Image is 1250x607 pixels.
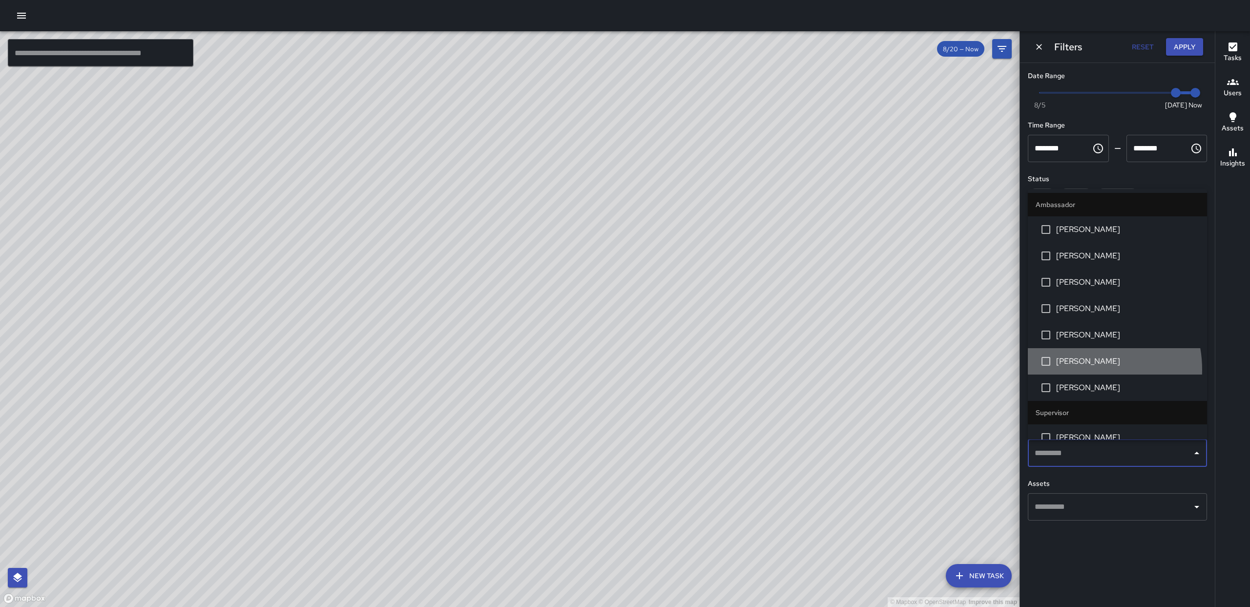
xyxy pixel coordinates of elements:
h6: Insights [1220,158,1245,169]
span: [PERSON_NAME] [1056,224,1199,235]
button: Choose time, selected time is 11:59 PM [1187,139,1206,158]
button: Dismiss [1032,40,1046,54]
li: Supervisor [1028,401,1207,424]
span: 8/5 [1034,100,1045,110]
h6: Assets [1028,479,1207,489]
button: Insights [1215,141,1250,176]
span: [PERSON_NAME] [1056,356,1199,367]
h6: Time Range [1028,120,1207,131]
span: [PERSON_NAME] [1056,432,1199,443]
span: [PERSON_NAME] [1056,303,1199,314]
h6: Tasks [1224,53,1242,63]
h6: Date Range [1028,71,1207,82]
h6: Assets [1222,123,1244,134]
button: Close [1190,446,1204,460]
span: [PERSON_NAME] [1056,329,1199,341]
span: [DATE] [1165,100,1187,110]
button: Assets [1215,105,1250,141]
button: Apply [1166,38,1203,56]
h6: Users [1224,88,1242,99]
button: Reset [1127,38,1158,56]
button: Choose time, selected time is 12:00 AM [1088,139,1108,158]
button: New Task [946,564,1012,587]
span: [PERSON_NAME] [1056,250,1199,262]
li: Ambassador [1028,193,1207,216]
span: Now [1188,100,1202,110]
h6: Status [1028,174,1207,185]
button: Tasks [1215,35,1250,70]
button: Users [1215,70,1250,105]
span: [PERSON_NAME] [1056,276,1199,288]
span: 8/20 — Now [937,45,984,53]
button: Filters [992,39,1012,59]
span: [PERSON_NAME] [1056,382,1199,394]
h6: Filters [1054,39,1082,55]
button: Open [1190,500,1204,514]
